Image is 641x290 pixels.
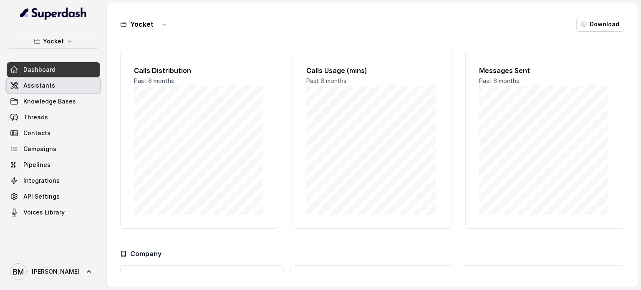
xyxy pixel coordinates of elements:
a: Pipelines [7,157,100,172]
span: API Settings [23,192,60,201]
a: Knowledge Bases [7,94,100,109]
span: Past 6 months [134,77,174,84]
span: Integrations [23,177,60,185]
text: BM [13,267,24,276]
a: Voices Library [7,205,100,220]
span: Contacts [23,129,50,137]
h3: Company [130,249,162,259]
a: API Settings [7,189,100,204]
h2: Messages Sent [479,66,611,76]
h2: Calls Usage (mins) [306,66,438,76]
a: Contacts [7,126,100,141]
span: Past 6 months [479,77,519,84]
button: Yocket [7,34,100,49]
span: Pipelines [23,161,50,169]
h3: Workspaces [468,272,617,282]
p: Yocket [43,36,64,46]
h2: Calls Distribution [134,66,265,76]
button: Download [576,17,624,32]
a: Threads [7,110,100,125]
img: light.svg [20,7,87,20]
span: Voices Library [23,208,65,217]
a: Assistants [7,78,100,93]
span: Assistants [23,81,55,90]
span: Knowledge Bases [23,97,76,106]
span: [PERSON_NAME] [32,267,80,276]
h3: Messages [298,272,447,282]
span: Campaigns [23,145,56,153]
h3: Yocket [130,19,154,29]
a: Dashboard [7,62,100,77]
a: [PERSON_NAME] [7,260,100,283]
a: Campaigns [7,141,100,156]
a: Integrations [7,173,100,188]
span: Dashboard [23,66,56,74]
span: Past 6 months [306,77,346,84]
h3: Calls [127,272,277,282]
span: Threads [23,113,48,121]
